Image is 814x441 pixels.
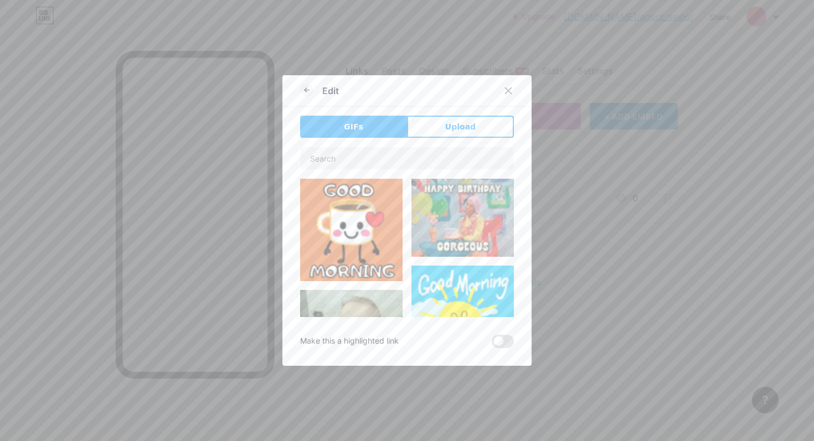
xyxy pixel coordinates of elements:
input: Search [301,147,513,169]
img: Gihpy [300,290,403,362]
span: GIFs [344,121,363,133]
span: Upload [445,121,476,133]
div: Make this a highlighted link [300,335,399,348]
button: GIFs [300,116,407,138]
img: Gihpy [411,179,514,257]
button: Upload [407,116,514,138]
div: Edit [322,84,339,97]
img: Gihpy [300,179,403,281]
img: Gihpy [411,266,514,368]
